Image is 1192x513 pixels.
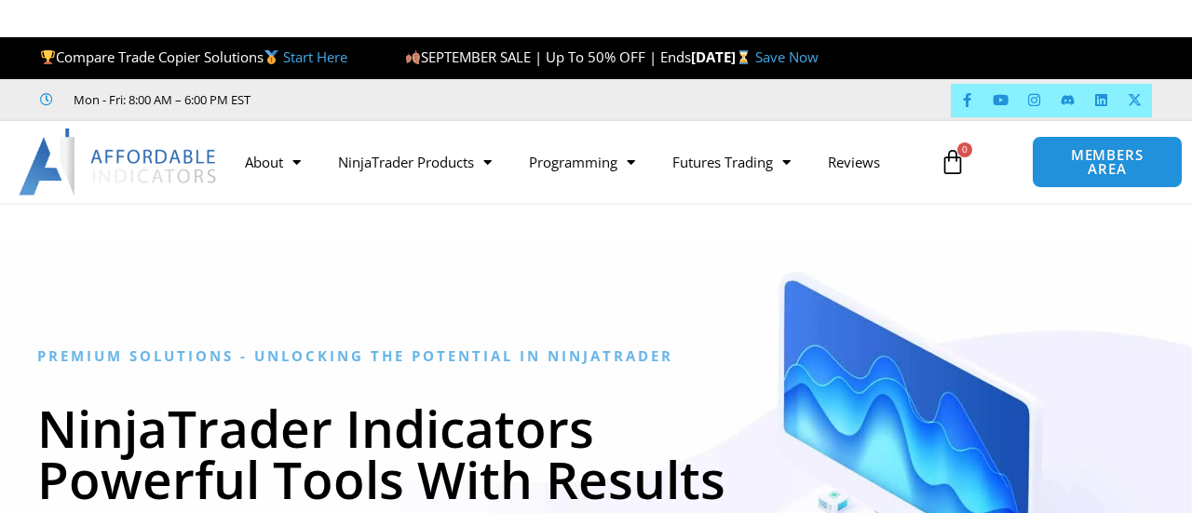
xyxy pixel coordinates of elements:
span: SEPTEMBER SALE | Up To 50% OFF | Ends [405,47,691,66]
a: 0 [912,135,994,189]
img: ⌛ [737,50,751,64]
a: Save Now [755,47,819,66]
img: 🍂 [406,50,420,64]
img: LogoAI | Affordable Indicators – NinjaTrader [19,128,219,196]
h6: Premium Solutions - Unlocking the Potential in NinjaTrader [37,347,1155,365]
nav: Menu [226,141,929,183]
strong: [DATE] [691,47,755,66]
img: 🏆 [41,50,55,64]
iframe: Customer reviews powered by Trustpilot [277,90,556,109]
img: 🥇 [264,50,278,64]
a: Start Here [283,47,347,66]
span: Mon - Fri: 8:00 AM – 6:00 PM EST [69,88,251,111]
a: MEMBERS AREA [1032,136,1183,188]
a: Futures Trading [654,141,809,183]
a: Programming [510,141,654,183]
span: Compare Trade Copier Solutions [40,47,347,66]
a: Reviews [809,141,899,183]
a: About [226,141,319,183]
span: 0 [957,142,972,157]
span: MEMBERS AREA [1051,148,1163,176]
a: NinjaTrader Products [319,141,510,183]
h1: NinjaTrader Indicators Powerful Tools With Results [37,402,1155,505]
